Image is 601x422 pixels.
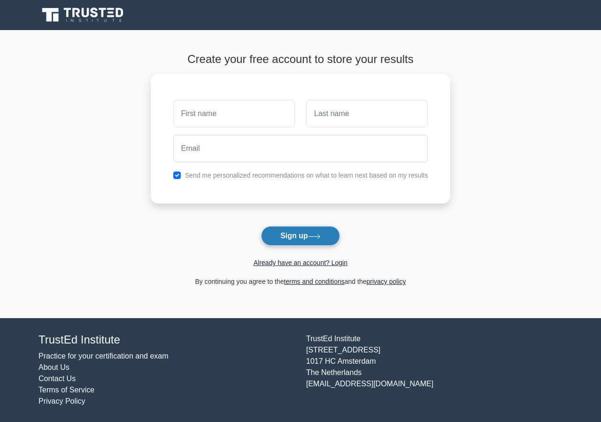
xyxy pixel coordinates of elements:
[300,333,568,407] div: TrustEd Institute [STREET_ADDRESS] 1017 HC Amsterdam The Netherlands [EMAIL_ADDRESS][DOMAIN_NAME]
[39,375,76,383] a: Contact Us
[39,386,94,394] a: Terms of Service
[284,278,345,285] a: terms and conditions
[145,276,456,287] div: By continuing you agree to the and the
[185,172,428,179] label: Send me personalized recommendations on what to learn next based on my results
[173,100,295,127] input: First name
[39,352,169,360] a: Practice for your certification and exam
[39,333,295,347] h4: TrustEd Institute
[306,100,428,127] input: Last name
[39,397,85,405] a: Privacy Policy
[151,53,451,66] h4: Create your free account to store your results
[173,135,428,162] input: Email
[39,363,69,371] a: About Us
[261,226,340,246] button: Sign up
[254,259,347,266] a: Already have an account? Login
[367,278,406,285] a: privacy policy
